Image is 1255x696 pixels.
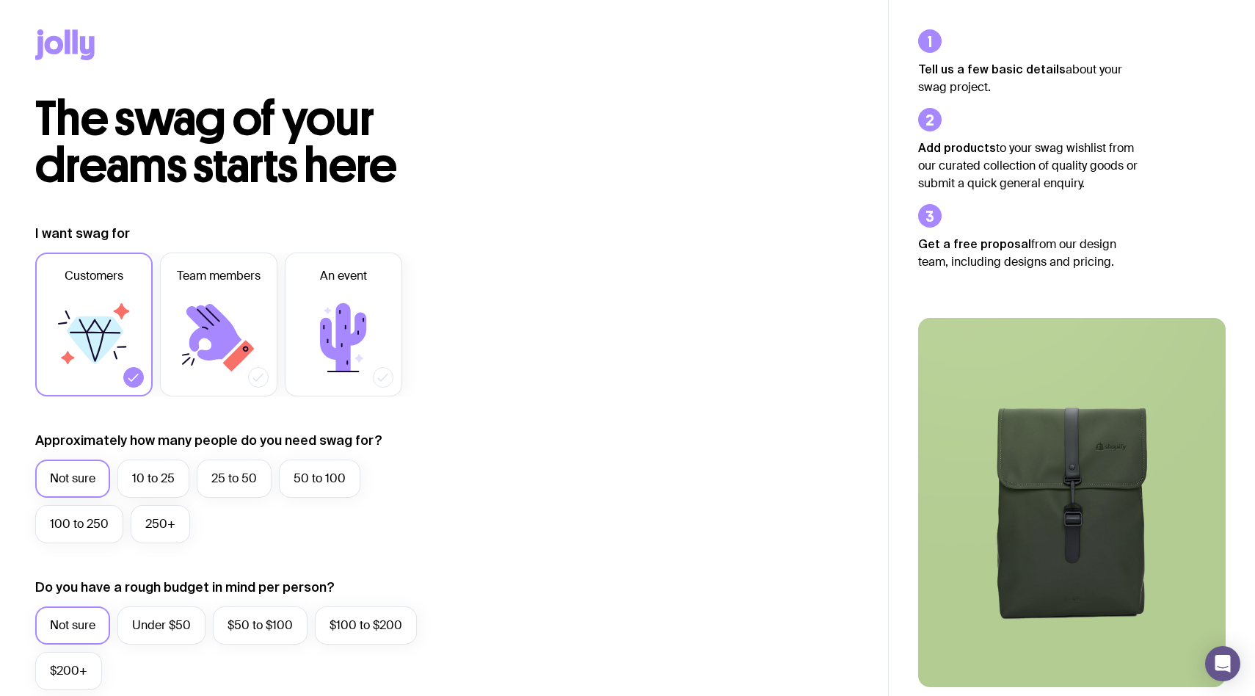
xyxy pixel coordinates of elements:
label: 50 to 100 [279,460,360,498]
span: Customers [65,267,123,285]
label: Not sure [35,606,110,645]
strong: Tell us a few basic details [918,62,1066,76]
span: An event [320,267,367,285]
label: Do you have a rough budget in mind per person? [35,579,335,596]
label: 25 to 50 [197,460,272,498]
label: Not sure [35,460,110,498]
label: 100 to 250 [35,505,123,543]
label: $200+ [35,652,102,690]
label: Approximately how many people do you need swag for? [35,432,382,449]
span: Team members [177,267,261,285]
p: about your swag project. [918,60,1138,96]
p: to your swag wishlist from our curated collection of quality goods or submit a quick general enqu... [918,139,1138,192]
div: Open Intercom Messenger [1205,646,1240,681]
label: 10 to 25 [117,460,189,498]
strong: Get a free proposal [918,237,1031,250]
label: Under $50 [117,606,205,645]
p: from our design team, including designs and pricing. [918,235,1138,271]
label: $50 to $100 [213,606,308,645]
strong: Add products [918,141,996,154]
span: The swag of your dreams starts here [35,90,397,195]
label: 250+ [131,505,190,543]
label: $100 to $200 [315,606,417,645]
label: I want swag for [35,225,130,242]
